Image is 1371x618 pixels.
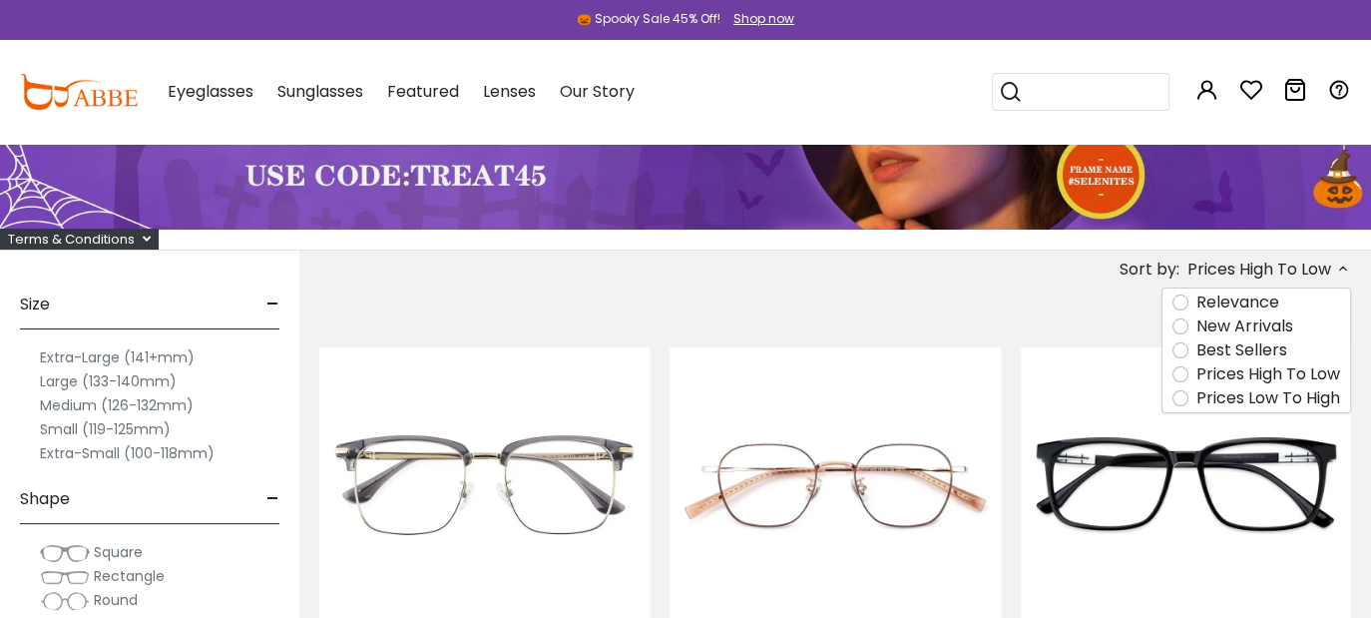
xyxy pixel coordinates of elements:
span: Rectangle [94,566,165,586]
img: abbeglasses.com [20,74,138,110]
span: Size [20,281,50,328]
div: Shop now [733,10,794,28]
span: - [266,281,279,328]
label: Prices Low To High [1196,386,1340,410]
label: Best Sellers [1196,338,1287,362]
img: Rectangle.png [40,567,90,587]
label: New Arrivals [1196,314,1293,338]
span: Round [94,590,138,610]
span: Lenses [483,80,536,103]
img: Round.png [40,591,90,611]
label: Extra-Large (141+mm) [40,345,195,369]
img: Square.png [40,543,90,563]
div: 🎃 Spooky Sale 45% Off! [577,10,720,28]
span: Square [94,542,143,562]
a: Shop now [723,10,794,27]
span: Shape [20,475,70,523]
span: Sunglasses [277,80,363,103]
label: Medium (126-132mm) [40,393,194,417]
span: - [266,475,279,523]
span: Prices High To Low [1187,252,1331,288]
label: Large (133-140mm) [40,369,177,393]
label: Small (119-125mm) [40,417,171,441]
span: Featured [387,80,459,103]
label: Relevance [1196,291,1279,314]
span: Our Story [560,80,635,103]
span: Sort by: [1120,258,1179,281]
span: Eyeglasses [168,80,253,103]
label: Extra-Small (100-118mm) [40,441,215,465]
label: Prices High To Low [1196,362,1340,386]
